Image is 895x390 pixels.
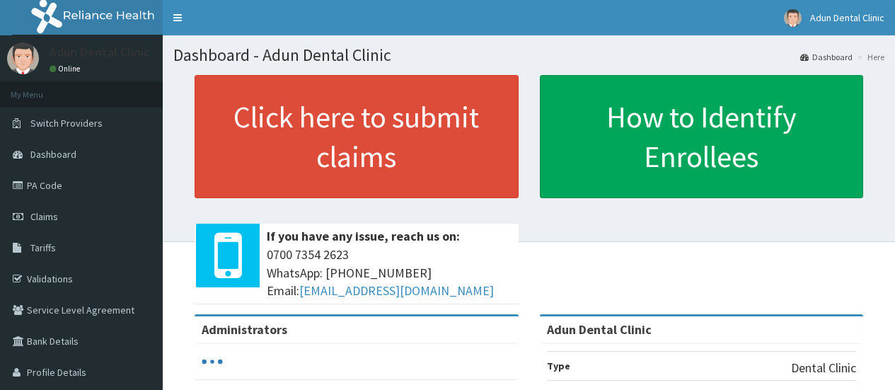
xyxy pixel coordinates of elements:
[540,75,864,198] a: How to Identify Enrollees
[195,75,519,198] a: Click here to submit claims
[784,9,802,27] img: User Image
[50,64,83,74] a: Online
[299,282,494,299] a: [EMAIL_ADDRESS][DOMAIN_NAME]
[854,51,884,63] li: Here
[30,210,58,223] span: Claims
[547,360,570,372] b: Type
[173,46,884,64] h1: Dashboard - Adun Dental Clinic
[800,51,853,63] a: Dashboard
[30,148,76,161] span: Dashboard
[267,228,460,244] b: If you have any issue, reach us on:
[202,321,287,338] b: Administrators
[50,46,150,59] p: Adun Dental Clinic
[547,321,652,338] strong: Adun Dental Clinic
[7,42,39,74] img: User Image
[202,351,223,372] svg: audio-loading
[30,117,103,130] span: Switch Providers
[791,359,856,377] p: Dental Clinic
[810,11,884,24] span: Adun Dental Clinic
[267,246,512,300] span: 0700 7354 2623 WhatsApp: [PHONE_NUMBER] Email:
[30,241,56,254] span: Tariffs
